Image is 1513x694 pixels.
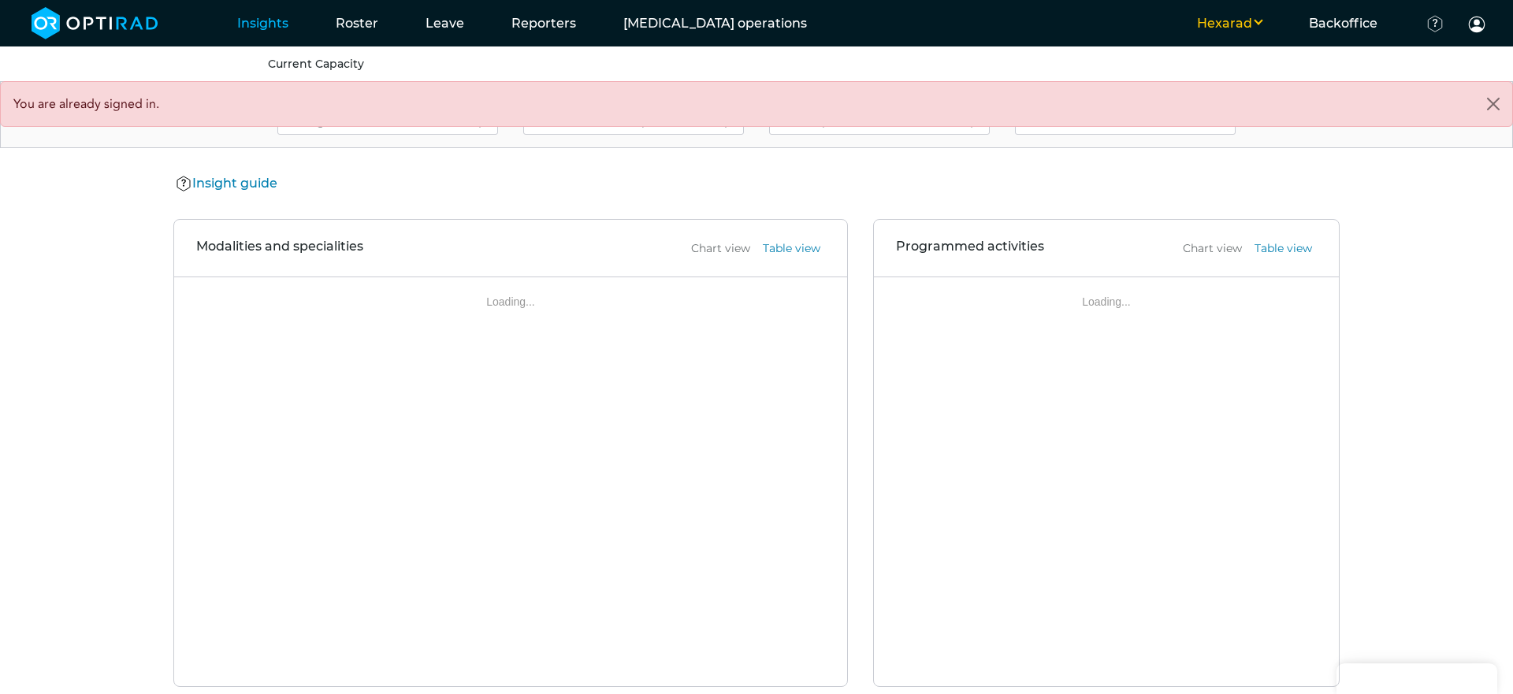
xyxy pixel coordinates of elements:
button: Chart view [686,239,755,258]
h3: Programmed activities [896,239,1044,258]
button: Table view [758,239,825,258]
div: Loading... [196,296,825,667]
h3: Modalities and specialities [196,239,363,258]
button: Close [1474,82,1512,126]
button: Hexarad [1173,14,1285,33]
button: Chart view [1178,239,1247,258]
img: Help Icon [176,175,192,193]
img: brand-opti-rad-logos-blue-and-white-d2f68631ba2948856bd03f2d395fb146ddc8fb01b4b6e9315ea85fa773367... [32,7,158,39]
div: Loading... [896,296,1317,667]
button: Table view [1250,239,1317,258]
a: Current Capacity [268,57,364,71]
button: Insight guide [173,173,282,194]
